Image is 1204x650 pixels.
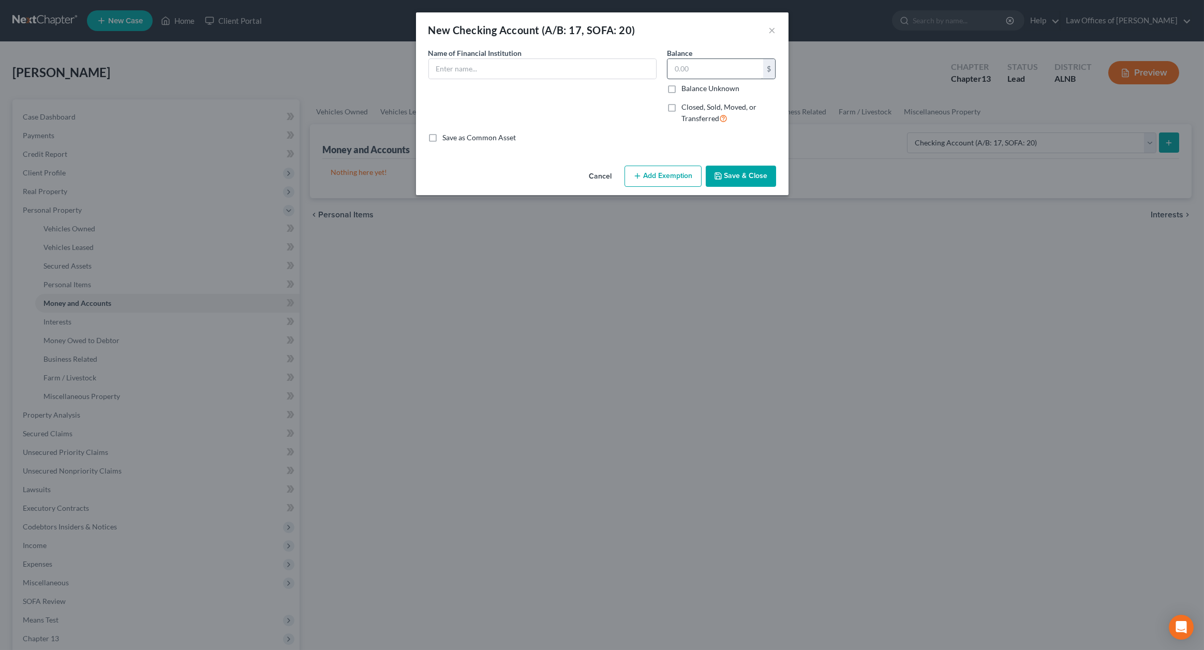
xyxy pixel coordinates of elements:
label: Save as Common Asset [443,132,516,143]
div: Open Intercom Messenger [1169,615,1194,640]
div: New Checking Account (A/B: 17, SOFA: 20) [428,23,635,37]
button: × [769,24,776,36]
label: Balance [667,48,692,58]
span: Name of Financial Institution [428,49,522,57]
div: $ [763,59,776,79]
span: Closed, Sold, Moved, or Transferred [681,102,756,123]
button: Cancel [581,167,620,187]
input: 0.00 [667,59,763,79]
label: Balance Unknown [681,83,739,94]
button: Save & Close [706,166,776,187]
button: Add Exemption [625,166,702,187]
input: Enter name... [429,59,656,79]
